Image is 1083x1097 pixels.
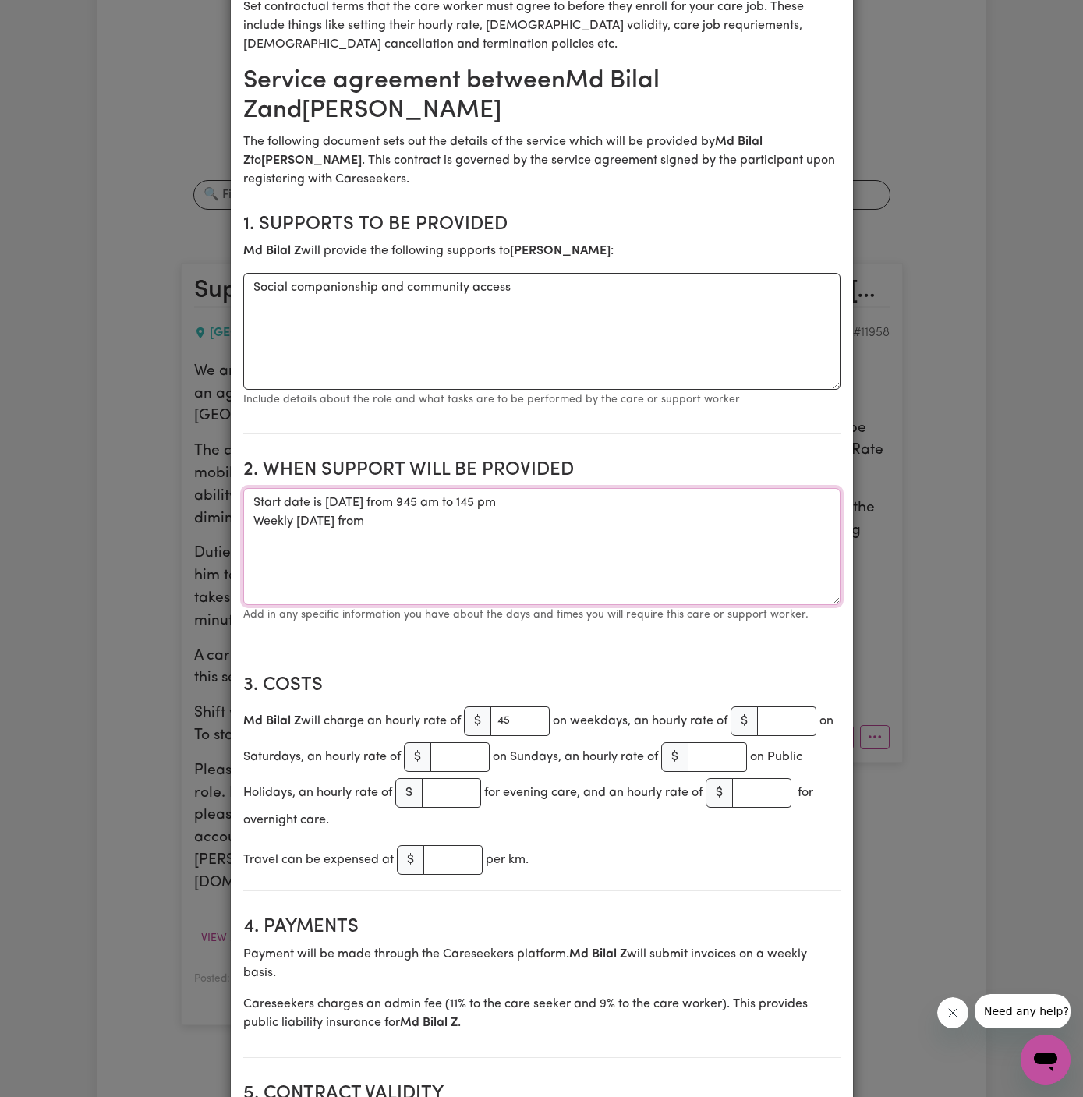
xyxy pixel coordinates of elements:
b: Md Bilal Z [569,948,627,961]
span: $ [395,778,423,808]
b: Md Bilal Z [243,136,763,167]
h2: 4. Payments [243,916,841,939]
b: [PERSON_NAME] [510,245,611,257]
b: Md Bilal Z [400,1017,458,1029]
small: Include details about the role and what tasks are to be performed by the care or support worker [243,394,740,405]
span: $ [397,845,424,875]
p: The following document sets out the details of the service which will be provided by to . This co... [243,133,841,189]
div: will charge an hourly rate of on weekdays, an hourly rate of on Saturdays, an hourly rate of on S... [243,703,841,830]
h2: 2. When support will be provided [243,459,841,482]
iframe: Message from company [975,994,1071,1028]
b: [PERSON_NAME] [261,154,362,167]
p: Payment will be made through the Careseekers platform. will submit invoices on a weekly basis. [243,945,841,982]
span: $ [661,742,688,772]
textarea: Social companionship and community access [243,273,841,390]
span: $ [706,778,733,808]
span: $ [464,706,491,736]
p: will provide the following supports to : [243,242,841,260]
h2: Service agreement between Md Bilal Z and [PERSON_NAME] [243,66,841,126]
span: $ [404,742,431,772]
iframe: Button to launch messaging window [1021,1035,1071,1085]
h2: 3. Costs [243,674,841,697]
b: Md Bilal Z [243,715,301,727]
p: Careseekers charges an admin fee ( 11 % to the care seeker and 9% to the care worker). This provi... [243,995,841,1032]
textarea: Start date is [DATE] from 945 am to 145 pm Weekly [DATE] from [243,488,841,605]
small: Add in any specific information you have about the days and times you will require this care or s... [243,609,809,621]
div: Travel can be expensed at per km. [243,842,841,878]
b: Md Bilal Z [243,245,301,257]
span: $ [731,706,758,736]
h2: 1. Supports to be provided [243,214,841,236]
iframe: Close message [937,997,968,1028]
